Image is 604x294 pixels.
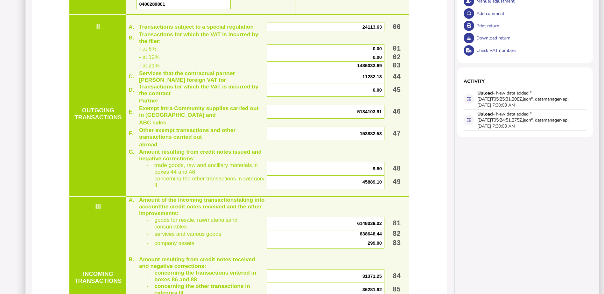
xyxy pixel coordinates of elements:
[129,149,134,155] span: G.
[139,62,160,69] span: - at 21%
[129,24,134,30] span: A.
[154,269,256,283] span: concerning the transactions entered in boxes 86 and 88
[147,217,154,223] span: -
[147,175,154,182] span: -
[154,175,264,188] span: concerning the other transactions in category II
[139,83,258,96] span: Transactions for which the VAT is incurred by the contract
[373,46,382,51] span: 0.00
[393,165,401,172] span: 48
[129,87,134,93] span: D.
[393,108,401,115] span: 46
[475,44,586,57] div: Check VAT numbers
[477,111,573,123] div: - New data added "[DATE]T05:24:51.275Z.json". datamanager-api.
[139,149,262,162] span: Amount resulting from credit notes issued and negative corrections:
[139,256,255,269] span: Amount resulting from credit notes received and negative corrections:
[362,24,382,30] span: 24113.63
[154,162,258,175] span: trade goods, raw and ancillary materials in boxes 44 and 46
[74,270,122,284] span: INCOMING TRANSACTIONS
[74,107,122,121] span: OUTGOING TRANSACTIONS
[464,21,474,31] button: Open printable view of return.
[362,179,382,185] span: 45889.10
[357,109,382,114] span: 5184103.91
[464,45,474,56] button: Check VAT numbers on return.
[147,231,154,237] span: -
[477,102,515,108] div: [DATE] 7:30:03 AM
[467,118,471,122] i: Data for this filing changed
[475,32,586,44] div: Download return
[139,197,265,216] span: Amount of the incoming transactions the credit notes received and the other improvements:
[154,217,237,230] span: goods for resale, raw and consumables
[362,287,382,292] span: 36281.92
[129,73,134,80] span: C.
[139,105,259,118] span: Exempt intra-Community supplies carried out in [GEOGRAPHIC_DATA] and
[129,130,133,136] span: F.
[362,74,382,79] span: 11282.13
[139,54,160,60] span: - at 12%
[393,53,401,61] span: 02
[139,197,265,210] span: taking into account
[95,203,101,210] span: III
[464,8,474,19] button: Make a comment in the activity log.
[464,78,586,84] h1: Activity
[360,231,382,236] span: 838648.44
[393,86,401,94] span: 45
[393,286,401,293] span: 85
[154,231,221,237] span: services and various goods
[360,131,382,136] span: 153882.53
[373,55,382,60] span: 0.00
[393,178,401,186] span: 49
[393,230,401,238] span: 82
[373,166,382,171] span: 9.80
[147,283,154,289] span: -
[393,239,401,247] span: 83
[129,256,134,262] span: B.
[139,31,258,44] span: Transactions for which the VAT is incurred by the filer:
[393,220,401,227] span: 81
[393,130,401,137] span: 47
[477,111,493,117] strong: Upload
[373,87,382,93] span: 0.00
[464,33,474,43] button: Download return
[129,197,134,203] span: A.
[393,62,401,69] span: 03
[393,45,401,52] span: 01
[139,141,158,148] span: abroad
[147,240,154,246] span: -
[139,24,254,30] span: Transactions subject to a special regulation
[139,97,158,104] span: Partner
[477,123,515,129] div: [DATE] 7:30:03 AM
[147,162,154,168] span: -
[139,70,235,83] span: Services that the contractual partner [PERSON_NAME] foreign VAT for
[475,20,586,32] div: Print return
[393,272,401,280] span: 84
[368,241,382,246] span: 299.00
[477,90,493,96] strong: Upload
[393,73,401,80] span: 44
[129,108,134,115] span: E.
[467,97,471,101] i: Data for this filing changed
[139,119,166,126] span: ABC sales
[129,34,134,41] span: B.
[362,274,382,279] span: 31371.25
[139,45,157,52] span: - at 6%
[357,63,382,68] span: 1486033.69
[475,7,586,20] div: Add comment
[139,127,235,140] span: Other exempt transactions and other transactions carried out
[477,90,573,102] div: - New data added "[DATE]T05:25:31.208Z.json". datamanager-api.
[96,23,100,31] span: II
[393,23,401,31] span: 00
[154,240,194,246] span: company assets
[357,221,382,226] span: 6148039.02
[206,217,228,223] span: materials
[147,269,154,276] span: -
[139,2,165,7] b: 0400289801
